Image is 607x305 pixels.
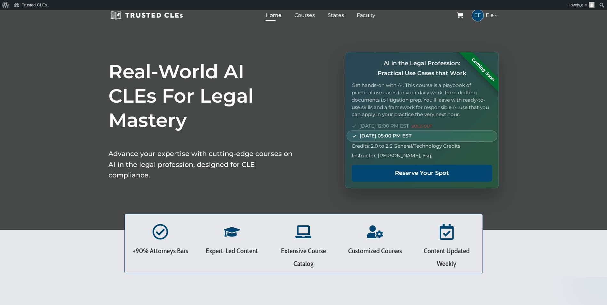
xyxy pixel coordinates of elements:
p: Advance your expertise with cutting-edge courses on AI in the legal profession, designed for CLE ... [108,148,294,181]
div: Coming Soon [458,44,508,95]
img: Trusted CLEs [108,11,185,20]
p: Get hands-on with AI. This course is a playbook of practical use cases for your daily work, from ... [352,82,492,118]
a: Home [264,11,283,20]
a: Reserve Your Spot [352,165,492,182]
a: Faculty [355,11,377,20]
a: Courses [293,11,316,20]
h1: Real-World AI CLEs For Legal Mastery [108,59,294,132]
span: Extensive Course Catalog [281,246,326,268]
span: [DATE] 05:00 PM EST [360,132,411,140]
span: Customized Courses [348,246,402,255]
span: e e [581,3,587,7]
span: Instructor: [PERSON_NAME], Esq. [352,152,432,160]
a: States [326,11,346,20]
span: Expert-Led Content [206,246,258,255]
h4: AI in the Legal Profession: Practical Use Cases that Work [352,59,492,78]
span: Content Updated Weekly [424,246,470,268]
span: Credits: 2.0 to 2.5 General/Technology Credits [352,142,460,150]
span: E e [486,11,499,20]
span: +90% Attorneys Bars [133,246,188,255]
span: [DATE] 12:00 PM EST [359,122,432,130]
span: EE [472,10,483,21]
span: SOLD OUT [411,124,432,129]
